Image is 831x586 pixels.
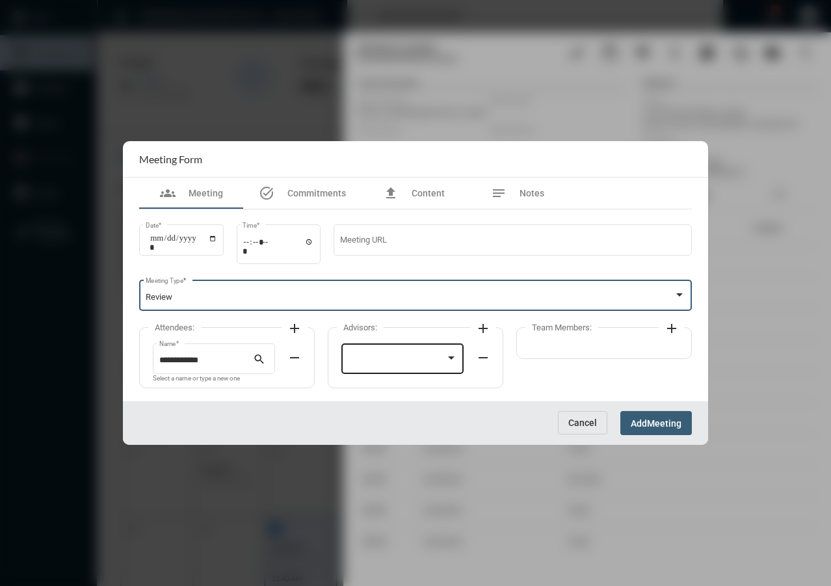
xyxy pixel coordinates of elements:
[475,321,491,336] mat-icon: add
[558,411,607,434] button: Cancel
[568,418,597,428] span: Cancel
[287,350,302,366] mat-icon: remove
[259,185,274,201] mat-icon: task_alt
[383,185,399,201] mat-icon: file_upload
[189,188,223,198] span: Meeting
[620,411,692,435] button: AddMeeting
[525,323,598,332] label: Team Members:
[139,153,202,165] h2: Meeting Form
[647,418,681,429] span: Meeting
[475,350,491,366] mat-icon: remove
[412,188,445,198] span: Content
[337,323,384,332] label: Advisors:
[146,292,172,302] span: Review
[287,188,346,198] span: Commitments
[153,375,240,382] mat-hint: Select a name or type a new one
[664,321,679,336] mat-icon: add
[287,321,302,336] mat-icon: add
[520,188,544,198] span: Notes
[631,418,647,429] span: Add
[160,185,176,201] mat-icon: groups
[148,323,201,332] label: Attendees:
[253,353,269,368] mat-icon: search
[491,185,507,201] mat-icon: notes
